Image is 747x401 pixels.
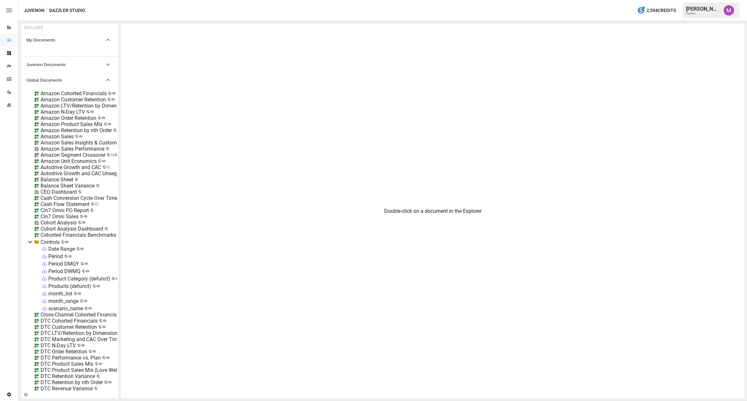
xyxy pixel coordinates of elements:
[41,355,101,361] div: DTC Performance vs. Plan
[41,220,77,226] div: Cohort Analysis
[41,373,95,379] div: DTC Retention Variance
[24,26,43,30] div: EXPLORER
[41,164,101,170] div: Autodrive Growth and CAC
[686,12,720,15] div: Juvenon
[41,189,77,195] div: CEO Dashboard
[48,298,78,304] div: month_range
[96,284,100,288] svg: Public
[48,291,72,297] div: month_list
[48,305,83,312] div: scenario_name
[65,240,69,244] svg: Public
[21,72,117,88] button: Global Documents
[384,208,481,214] div: Double-click on a document in the Explorer
[88,306,92,310] svg: Public
[95,202,99,206] svg: Published
[111,97,115,101] svg: Public
[80,247,84,251] svg: Public
[48,261,79,267] div: Period DMQY
[115,277,119,281] svg: Public
[41,127,112,133] div: Amazon Retention by nth Order
[21,32,117,48] button: My Documents
[41,183,95,189] div: Balance Sheet Variance
[84,262,88,266] svg: Public
[41,170,134,177] div: Autodrive Growth and CAC Unsegmented
[41,207,89,213] div: Cin7 Omni PO Report
[634,5,679,17] button: 2,594Credits
[41,379,103,385] div: DTC Retention by nth Order
[21,57,117,72] button: Juvenon Documents
[41,146,104,152] div: Amazon Sales Performance
[41,361,93,367] div: DTC Product Sales Mix
[724,5,734,16] img: Umer Muhammed
[81,343,85,347] svg: Public
[41,133,74,140] div: Amazon Sales
[108,380,112,384] svg: Public
[46,6,48,15] div: /
[41,336,121,342] div: DTC Marketing and CAC Over Time
[41,318,98,324] div: DTC Cohorted Financials
[720,1,738,19] button: Umer Muhammed
[114,153,118,157] svg: Public
[101,116,105,120] svg: Public
[41,385,93,392] div: DTC Revenue Variance
[84,214,88,218] svg: Public
[24,6,44,15] button: Juvenon
[41,312,151,318] div: Cross-Channel Cohorted Financials by Customer
[41,367,150,373] div: DTC Product Sales Mix (Love Wellness Custom)
[92,349,96,353] svg: Public
[48,268,80,274] div: Period DWMQ
[22,392,29,397] button: Collapse Folders
[41,232,116,238] div: Cohorted Financials Benchmarks
[106,356,110,360] svg: Public
[79,134,83,138] svg: Public
[41,152,105,158] div: Amazon Segment Crossover
[646,6,676,15] span: 2,594 Credits
[41,201,89,207] div: Cash Flow Statement
[41,226,103,232] div: Cohort Analysis Dashboard
[112,91,116,95] svg: Public
[41,239,60,245] div: Controls
[48,253,63,259] div: Period
[41,177,73,183] div: Balance Sheet
[41,195,117,201] div: Cash Conversion Cycle Over Time
[41,140,139,146] div: Amazon Sales Insights & Customer Metrics
[41,330,117,336] div: DTC LTV/Retention by Dimension
[41,324,97,330] div: DTC Customer Retention
[103,319,107,323] svg: Public
[41,121,102,127] div: Amazon Product Sales Mix
[77,292,81,295] svg: Public
[686,6,720,12] div: [PERSON_NAME]
[26,78,104,83] span: Global Documents
[26,38,104,42] span: My Documents
[111,153,114,157] svg: Published
[41,349,87,355] div: DTC Order Retention
[26,62,104,67] span: Juvenon Documents
[106,165,110,169] svg: Published
[41,158,97,164] div: Amazon Unit Economics
[41,97,106,103] div: Amazon Customer Retention
[41,90,107,97] div: Amazon Cohorted Financials
[90,110,94,114] svg: Public
[68,254,72,258] svg: Public
[86,269,89,273] svg: Public
[82,221,86,224] svg: Public
[102,159,106,163] svg: Public
[84,299,88,303] svg: Public
[48,246,75,252] div: Date Range
[48,276,110,282] div: Product Category (defunct)
[99,362,102,366] svg: Public
[41,115,96,121] div: Amazon Order Retention
[41,109,85,115] div: Amazon N-Day LTV
[102,325,106,329] svg: Public
[41,213,78,220] div: Cin7 Omni Sales
[48,283,91,289] div: Products (defunct)
[41,103,126,109] div: Amazon LTV/Retention by Dimension
[41,342,76,349] div: DTC N-Day LTV
[108,122,112,126] svg: Public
